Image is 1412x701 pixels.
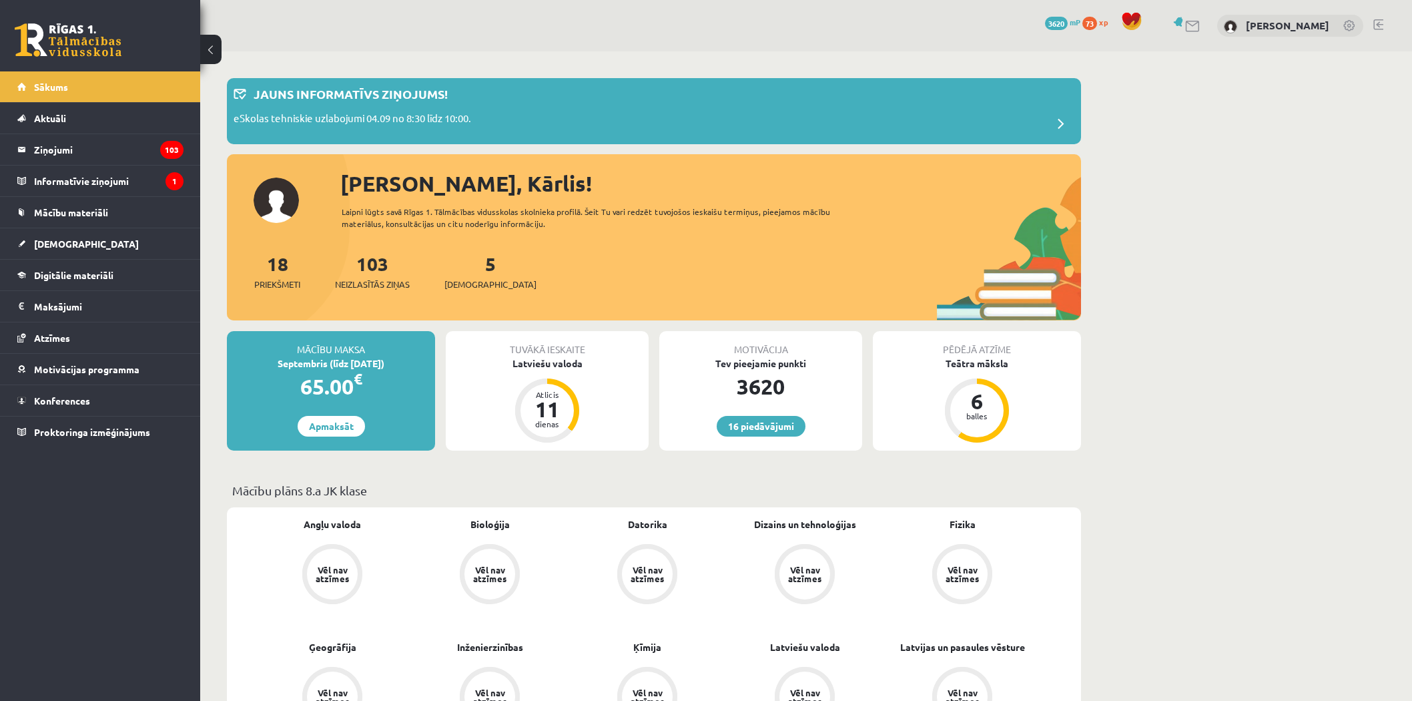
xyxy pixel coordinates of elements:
a: Teātra māksla 6 balles [873,357,1081,445]
div: Vēl nav atzīmes [471,565,508,583]
p: Mācību plāns 8.a JK klase [232,481,1076,499]
div: Laipni lūgts savā Rīgas 1. Tālmācības vidusskolas skolnieka profilā. Šeit Tu vari redzēt tuvojošo... [342,206,854,230]
div: Mācību maksa [227,331,435,357]
a: [DEMOGRAPHIC_DATA] [17,228,184,259]
a: Digitālie materiāli [17,260,184,290]
span: Aktuāli [34,112,66,124]
div: Tev pieejamie punkti [659,357,862,371]
span: Atzīmes [34,332,70,344]
span: [DEMOGRAPHIC_DATA] [444,278,537,291]
a: Proktoringa izmēģinājums [17,417,184,447]
a: 73 xp [1082,17,1114,27]
i: 1 [165,172,184,190]
div: [PERSON_NAME], Kārlis! [340,168,1081,200]
span: xp [1099,17,1108,27]
div: 6 [957,391,997,412]
i: 103 [160,141,184,159]
a: Ķīmija [633,640,661,654]
span: Digitālie materiāli [34,269,113,281]
p: eSkolas tehniskie uzlabojumi 04.09 no 8:30 līdz 10:00. [234,111,471,130]
div: 11 [527,399,567,420]
div: Latviešu valoda [446,357,649,371]
img: Kārlis Bergs [1224,20,1237,33]
legend: Ziņojumi [34,134,184,165]
legend: Informatīvie ziņojumi [34,166,184,196]
span: Motivācijas programma [34,363,139,375]
a: Informatīvie ziņojumi1 [17,166,184,196]
a: Sākums [17,71,184,102]
span: 73 [1082,17,1097,30]
span: 3620 [1045,17,1068,30]
a: Latviešu valoda [770,640,840,654]
a: [PERSON_NAME] [1246,19,1329,32]
div: Teātra māksla [873,357,1081,371]
a: 5[DEMOGRAPHIC_DATA] [444,252,537,291]
span: Proktoringa izmēģinājums [34,426,150,438]
a: Vēl nav atzīmes [569,544,726,607]
div: Tuvākā ieskaite [446,331,649,357]
a: Aktuāli [17,103,184,134]
a: Vēl nav atzīmes [726,544,884,607]
a: Vēl nav atzīmes [411,544,569,607]
a: Rīgas 1. Tālmācības vidusskola [15,23,121,57]
div: Pēdējā atzīme [873,331,1081,357]
a: 3620 mP [1045,17,1080,27]
div: Vēl nav atzīmes [629,565,666,583]
a: Apmaksāt [298,416,365,437]
div: Vēl nav atzīmes [944,565,981,583]
a: 103Neizlasītās ziņas [335,252,410,291]
a: Latvijas un pasaules vēsture [900,640,1025,654]
a: 18Priekšmeti [254,252,300,291]
a: Mācību materiāli [17,197,184,228]
a: 16 piedāvājumi [717,416,805,437]
a: Bioloģija [470,517,510,531]
div: Septembris (līdz [DATE]) [227,357,435,371]
a: Datorika [628,517,667,531]
a: Latviešu valoda Atlicis 11 dienas [446,357,649,445]
a: Atzīmes [17,322,184,353]
div: Vēl nav atzīmes [786,565,823,583]
span: Mācību materiāli [34,206,108,218]
div: Vēl nav atzīmes [314,565,351,583]
legend: Maksājumi [34,291,184,322]
a: Motivācijas programma [17,354,184,385]
span: Sākums [34,81,68,93]
span: Priekšmeti [254,278,300,291]
div: 65.00 [227,371,435,403]
div: balles [957,412,997,420]
span: € [354,369,362,389]
span: Neizlasītās ziņas [335,278,410,291]
a: Konferences [17,385,184,416]
a: Inženierzinības [457,640,523,654]
a: Vēl nav atzīmes [884,544,1041,607]
a: Dizains un tehnoloģijas [754,517,856,531]
a: Angļu valoda [304,517,361,531]
a: Jauns informatīvs ziņojums! eSkolas tehniskie uzlabojumi 04.09 no 8:30 līdz 10:00. [234,85,1074,138]
div: Atlicis [527,391,567,399]
div: dienas [527,420,567,428]
span: [DEMOGRAPHIC_DATA] [34,238,139,250]
a: Ģeogrāfija [309,640,356,654]
div: 3620 [659,371,862,403]
a: Vēl nav atzīmes [254,544,411,607]
div: Motivācija [659,331,862,357]
span: mP [1070,17,1080,27]
p: Jauns informatīvs ziņojums! [254,85,448,103]
a: Fizika [950,517,976,531]
a: Maksājumi [17,291,184,322]
span: Konferences [34,395,90,407]
a: Ziņojumi103 [17,134,184,165]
